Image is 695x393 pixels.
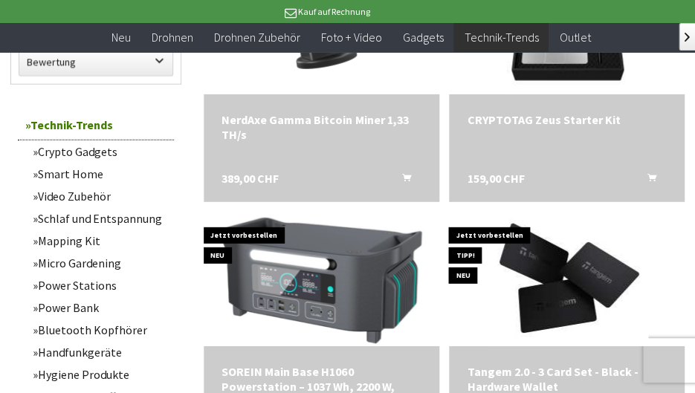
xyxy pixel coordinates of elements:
span: 389,00 CHF [222,171,279,186]
a: Power Stations [25,274,174,296]
div: CRYPTOTAG Zeus Starter Kit [467,112,667,127]
a: Crypto Gadgets [25,140,174,163]
div: NerdAxe Gamma Bitcoin Miner 1,33 TH/s [222,112,421,142]
a: Neu [101,22,141,53]
span: 159,00 CHF [467,171,524,186]
span: Gadgets [402,30,443,45]
a: Technik-Trends [453,22,549,53]
a: Bluetooth Kopfhörer [25,319,174,341]
a: Micro Gardening [25,252,174,274]
button: In den Warenkorb [630,171,665,190]
a: Mapping Kit [25,230,174,252]
button: In den Warenkorb [384,171,420,190]
a: NerdAxe Gamma Bitcoin Miner 1,33 TH/s 389,00 CHF In den Warenkorb [222,112,421,142]
label: Bewertung [19,49,172,76]
a: Smart Home [25,163,174,185]
span: Technik-Trends [464,30,538,45]
span: Neu [111,30,131,45]
a: Foto + Video [311,22,392,53]
a: Power Bank [25,296,174,319]
span: Drohnen Zubehör [214,30,300,45]
span: Foto + Video [321,30,381,45]
a: Drohnen Zubehör [204,22,311,53]
img: Tangem 2.0 - 3 Card Set - Black - Hardware Wallet [485,212,648,346]
a: Schlaf und Entspannung [25,207,174,230]
a: Outlet [549,22,601,53]
a: Hygiene Produkte [25,363,174,386]
a: Technik-Trends [18,110,174,140]
span: Drohnen [152,30,193,45]
a: Handfunkgeräte [25,341,174,363]
a: Video Zubehör [25,185,174,207]
a: Gadgets [392,22,453,53]
a: Drohnen [141,22,204,53]
img: SOREIN Main Base H1060 Powerstation – 1037 Wh, 2200 W, LiFePO4 [219,212,425,346]
a: CRYPTOTAG Zeus Starter Kit 159,00 CHF In den Warenkorb [467,112,667,127]
span:  [685,33,690,42]
span: Outlet [559,30,590,45]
